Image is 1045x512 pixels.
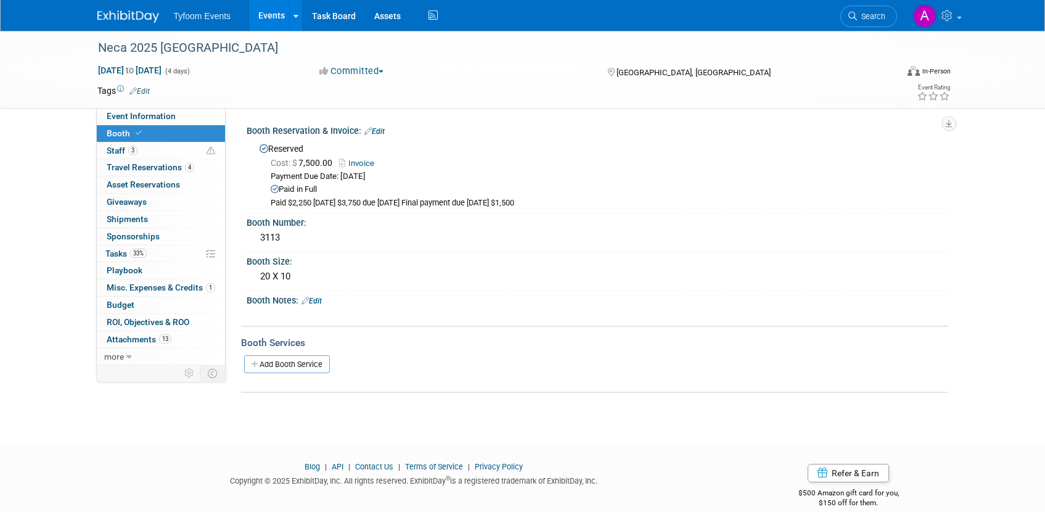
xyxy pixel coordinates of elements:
div: 3113 [256,228,939,247]
span: Potential Scheduling Conflict -- at least one attendee is tagged in another overlapping event. [207,146,215,157]
a: Refer & Earn [808,464,889,482]
div: Neca 2025 [GEOGRAPHIC_DATA] [94,37,879,59]
a: Search [840,6,897,27]
div: Payment Due Date: [DATE] [271,171,939,183]
span: 7,500.00 [271,158,337,168]
a: Edit [129,87,150,96]
div: Event Rating [917,85,950,91]
a: more [97,349,225,365]
img: Angie Nichols [913,4,936,28]
span: more [104,352,124,361]
div: Reserved [256,139,939,209]
span: Playbook [107,265,142,275]
div: Booth Services [241,336,948,350]
a: Tasks33% [97,246,225,262]
a: Asset Reservations [97,176,225,193]
img: ExhibitDay [97,10,159,23]
span: to [124,65,136,75]
div: Booth Number: [247,213,948,229]
span: Cost: $ [271,158,298,168]
span: Search [857,12,885,21]
a: Terms of Service [405,462,463,471]
a: Event Information [97,108,225,125]
div: Copyright © 2025 ExhibitDay, Inc. All rights reserved. ExhibitDay is a registered trademark of Ex... [97,473,731,487]
span: Booth [107,128,144,138]
td: Personalize Event Tab Strip [179,365,200,381]
div: Booth Size: [247,252,948,268]
span: 4 [185,163,194,172]
span: ROI, Objectives & ROO [107,317,189,327]
a: ROI, Objectives & ROO [97,314,225,331]
i: Booth reservation complete [136,130,142,136]
div: Booth Notes: [247,291,948,307]
span: 33% [130,249,147,258]
a: Budget [97,297,225,313]
div: 20 X 10 [256,267,939,286]
a: Booth [97,125,225,142]
td: Toggle Event Tabs [200,365,225,381]
td: Tags [97,85,150,97]
img: Format-Inperson.png [908,66,920,76]
span: (4 days) [164,67,190,75]
a: Sponsorships [97,228,225,245]
div: In-Person [922,67,951,76]
span: 3 [128,146,137,155]
span: [GEOGRAPHIC_DATA], [GEOGRAPHIC_DATA] [617,68,771,77]
span: | [322,462,330,471]
a: Contact Us [355,462,393,471]
a: Travel Reservations4 [97,159,225,176]
span: 1 [206,283,215,292]
a: Giveaways [97,194,225,210]
span: Shipments [107,214,148,224]
span: Event Information [107,111,176,121]
span: [DATE] [DATE] [97,65,162,76]
div: Booth Reservation & Invoice: [247,122,948,138]
div: Paid $2,250 [DATE] $3,750 due [DATE] Final payment due [DATE] $1,500 [271,198,939,209]
div: $150 off for them. [749,498,948,508]
span: 13 [159,334,171,344]
a: Shipments [97,211,225,228]
a: Edit [301,297,322,305]
a: Playbook [97,262,225,279]
a: Privacy Policy [475,462,523,471]
a: Blog [305,462,320,471]
span: Tyfoom Events [174,11,231,21]
a: Invoice [339,159,380,168]
button: Committed [315,65,388,78]
div: Paid in Full [271,184,939,196]
a: API [332,462,343,471]
span: Misc. Expenses & Credits [107,283,215,292]
span: Budget [107,300,134,310]
a: Add Booth Service [244,355,330,373]
span: Attachments [107,334,171,344]
span: Sponsorships [107,231,160,241]
sup: ® [446,475,450,482]
a: Misc. Expenses & Credits1 [97,279,225,296]
a: Edit [364,127,385,136]
span: Travel Reservations [107,162,194,172]
span: Tasks [105,249,147,258]
div: $500 Amazon gift card for you, [749,480,948,508]
span: | [345,462,353,471]
span: Staff [107,146,137,155]
div: Event Format [824,64,951,83]
span: Asset Reservations [107,180,180,189]
span: | [395,462,403,471]
a: Attachments13 [97,331,225,348]
a: Staff3 [97,142,225,159]
span: Giveaways [107,197,147,207]
span: | [465,462,473,471]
